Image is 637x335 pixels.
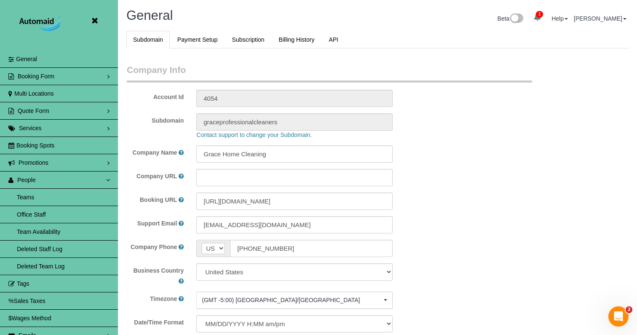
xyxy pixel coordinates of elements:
[150,295,177,303] label: Timezone
[19,159,48,166] span: Promotions
[230,240,393,257] input: Phone
[529,8,546,27] a: 1
[498,15,524,22] a: Beta
[551,15,568,22] a: Help
[137,219,177,228] label: Support Email
[17,177,36,183] span: People
[18,107,49,114] span: Quote Form
[133,266,184,275] label: Business Country
[120,90,190,101] label: Account Id
[120,315,190,327] label: Date/Time Format
[322,31,345,48] a: API
[196,292,393,309] button: (GMT -5:00) [GEOGRAPHIC_DATA]/[GEOGRAPHIC_DATA]
[17,280,29,287] span: Tags
[127,64,532,83] legend: Company Info
[126,8,173,23] span: General
[16,142,54,149] span: Booking Spots
[272,31,321,48] a: Billing History
[626,306,632,313] span: 2
[608,306,629,327] iframe: Intercom live chat
[136,172,177,180] label: Company URL
[18,73,54,80] span: Booking Form
[190,131,608,139] div: Contact support to change your Subdomain.
[196,292,393,309] ol: Choose Timezone
[14,90,54,97] span: Multi Locations
[140,196,177,204] label: Booking URL
[16,56,37,62] span: General
[12,315,51,322] span: Wages Method
[120,113,190,125] label: Subdomain
[126,31,170,48] a: Subdomain
[15,15,67,34] img: Automaid Logo
[202,296,382,304] span: (GMT -5:00) [GEOGRAPHIC_DATA]/[GEOGRAPHIC_DATA]
[13,297,45,304] span: Sales Taxes
[171,31,225,48] a: Payment Setup
[536,11,543,18] span: 1
[133,148,177,157] label: Company Name
[509,13,523,24] img: New interface
[574,15,626,22] a: [PERSON_NAME]
[225,31,271,48] a: Subscription
[19,125,42,131] span: Services
[131,243,177,251] label: Company Phone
